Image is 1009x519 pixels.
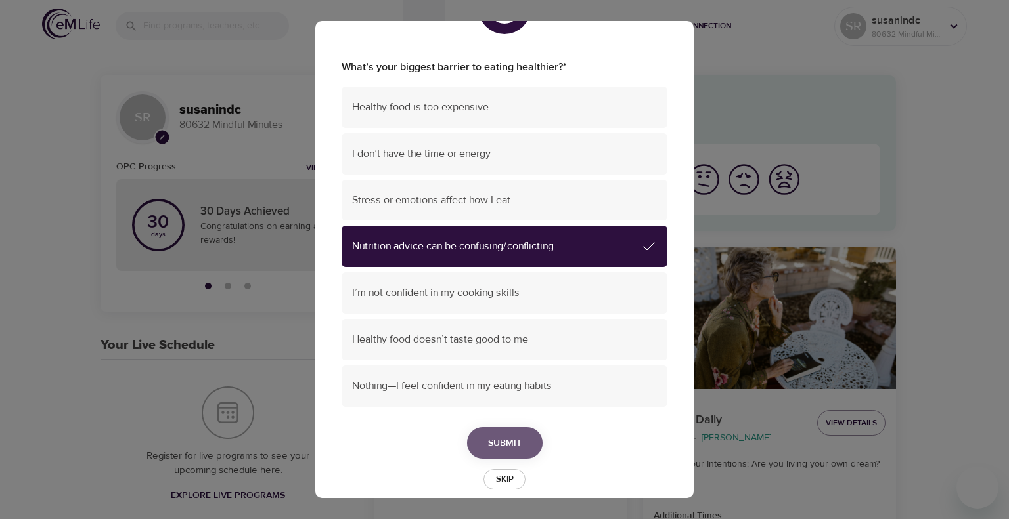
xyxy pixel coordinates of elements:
[352,285,657,301] span: I’m not confident in my cooking skills
[352,146,657,161] span: I don’t have the time or energy
[483,469,526,489] button: Skip
[342,60,667,75] label: What’s your biggest barrier to eating healthier?
[352,100,657,115] span: Healthy food is too expensive
[352,332,657,347] span: Healthy food doesn’t taste good to me
[352,239,641,254] span: Nutrition advice can be confusing/conflicting
[352,193,657,208] span: Stress or emotions affect how I eat
[488,435,522,451] span: Submit
[352,379,657,394] span: Nothing—I feel confident in my eating habits
[467,427,543,459] button: Submit
[490,472,519,487] span: Skip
